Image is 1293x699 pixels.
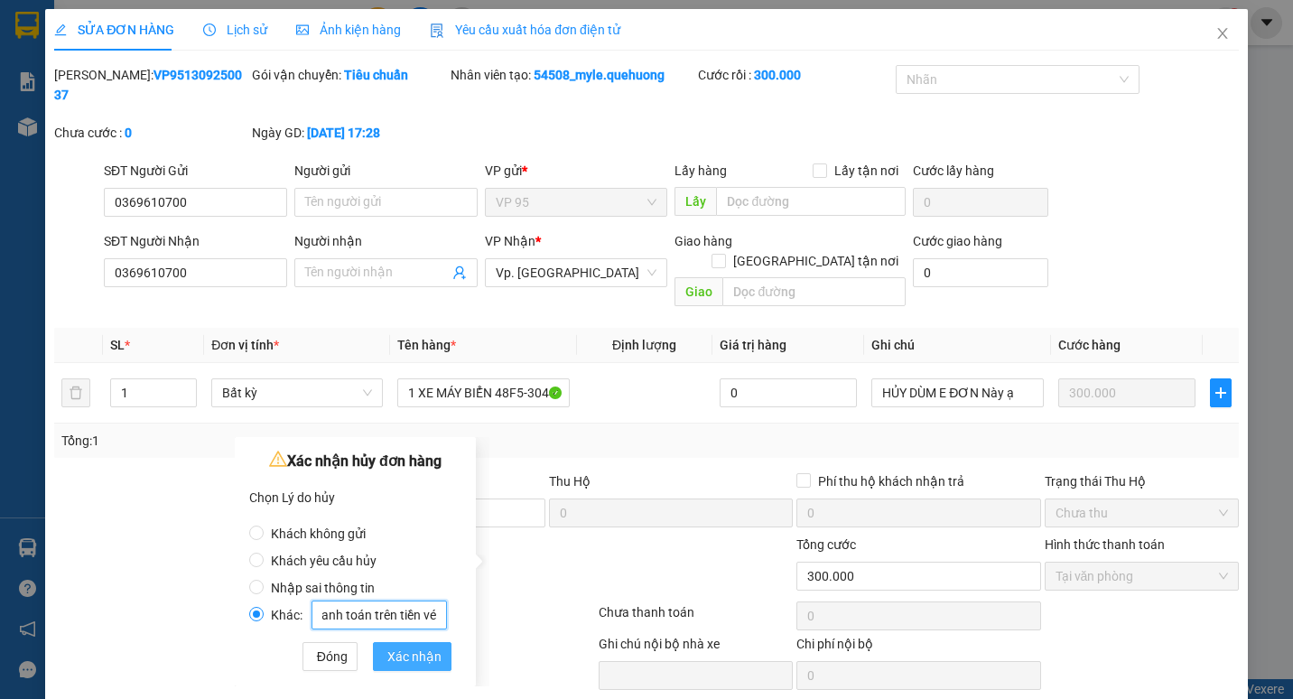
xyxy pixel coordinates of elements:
span: [GEOGRAPHIC_DATA] tận nơi [726,251,906,271]
span: Khách yêu cầu hủy [264,554,384,568]
div: Gói vận chuyển: [252,65,446,85]
span: Cước hàng [1058,338,1121,352]
label: Cước giao hàng [913,234,1002,248]
span: Chưa thu [1056,499,1228,527]
span: Định lượng [612,338,676,352]
b: 0 [125,126,132,140]
span: VP 95 [496,189,657,216]
div: Cước rồi : [698,65,892,85]
span: Đơn vị tính [211,338,279,352]
input: Khác: [312,601,447,629]
label: Hình thức thanh toán [1045,537,1165,552]
span: Giao [674,277,722,306]
div: [PERSON_NAME]: [54,65,248,105]
div: SĐT Người Nhận [104,231,287,251]
input: Dọc đường [722,277,906,306]
button: plus [1210,378,1232,407]
span: Tại văn phòng [1056,563,1228,590]
span: plus [1211,386,1231,400]
div: Tổng: 1 [61,431,500,451]
span: Yêu cầu xuất hóa đơn điện tử [430,23,620,37]
img: icon [430,23,444,38]
button: Close [1197,9,1248,60]
b: 54508_myle.quehuong [534,68,665,82]
span: Phí thu hộ khách nhận trả [811,471,972,491]
input: Ghi Chú [871,378,1043,407]
span: Tổng cước [796,537,856,552]
span: Giao hàng [674,234,732,248]
div: Xác nhận hủy đơn hàng [249,448,461,475]
span: close [1215,26,1230,41]
b: [DATE] 17:28 [307,126,380,140]
span: Lấy [674,187,716,216]
span: Thu Hộ [549,474,591,489]
div: Ngày GD: [252,123,446,143]
span: Ảnh kiện hàng [296,23,401,37]
span: SL [110,338,125,352]
span: Tên hàng [397,338,456,352]
span: Lịch sử [203,23,267,37]
span: warning [269,450,287,468]
th: Ghi chú [864,328,1050,363]
span: Xác nhận [387,647,442,666]
label: Cước lấy hàng [913,163,994,178]
span: Vp. Phan Rang [496,259,657,286]
b: 300.000 [754,68,801,82]
span: Bất kỳ [222,379,372,406]
div: Ghi chú nội bộ nhà xe [599,634,793,661]
span: Khách không gửi [264,527,373,541]
b: Tiêu chuẩn [344,68,408,82]
span: Lấy hàng [674,163,727,178]
span: Đóng [317,647,348,666]
span: VP Nhận [485,234,535,248]
span: clock-circle [203,23,216,36]
div: Chi phí nội bộ [796,634,1040,661]
input: Cước lấy hàng [913,188,1048,217]
span: Nhập sai thông tin [264,581,382,595]
div: Chưa thanh toán [597,602,795,634]
span: picture [296,23,309,36]
button: Đóng [302,642,358,671]
span: SỬA ĐƠN HÀNG [54,23,174,37]
span: Giá trị hàng [720,338,786,352]
div: Nhân viên tạo: [451,65,694,85]
div: Chọn Lý do hủy [249,484,461,511]
button: delete [61,378,90,407]
span: user-add [452,266,467,280]
button: Xác nhận [373,642,451,671]
input: Dọc đường [716,187,906,216]
div: VP gửi [485,161,668,181]
span: Khác: [264,608,454,622]
span: Lấy tận nơi [827,161,906,181]
div: Người gửi [294,161,478,181]
input: 0 [1058,378,1196,407]
div: SĐT Người Gửi [104,161,287,181]
div: Chưa cước : [54,123,248,143]
div: Trạng thái Thu Hộ [1045,471,1239,491]
input: Cước giao hàng [913,258,1048,287]
input: VD: Bàn, Ghế [397,378,569,407]
div: Người nhận [294,231,478,251]
span: edit [54,23,67,36]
